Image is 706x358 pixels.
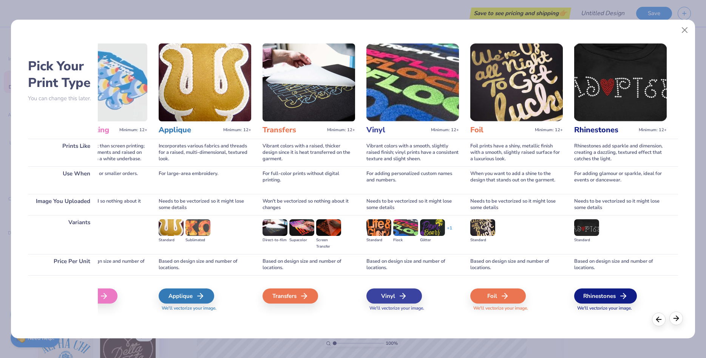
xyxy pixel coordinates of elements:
img: Foil [470,43,563,121]
div: Standard [366,237,391,243]
h3: Foil [470,125,532,135]
div: Applique [159,288,214,304]
div: Glitter [420,237,445,243]
div: Vinyl [366,288,422,304]
div: Based on design size and number of locations. [159,254,251,275]
h3: Applique [159,125,220,135]
div: For large-area embroidery. [159,166,251,194]
span: Minimum: 12+ [119,127,147,133]
div: Standard [470,237,495,243]
div: Needs to be vectorized so it might lose some details [159,194,251,215]
img: Applique [159,43,251,121]
span: Minimum: 12+ [535,127,563,133]
div: Flock [393,237,418,243]
img: Standard [574,219,599,236]
div: Based on design size and number of locations. [263,254,355,275]
span: Minimum: 12+ [327,127,355,133]
div: Needs to be vectorized so it might lose some details [366,194,459,215]
p: You can change this later. [28,95,98,102]
img: Glitter [420,219,445,236]
div: For adding personalized custom names and numbers. [366,166,459,194]
img: Sublimated [185,219,210,236]
div: Rhinestones add sparkle and dimension, creating a dazzling, textured effect that catches the light. [574,139,667,166]
img: Supacolor [289,219,314,236]
img: Screen Transfer [316,219,341,236]
div: Based on design size and number of locations. [470,254,563,275]
img: Direct-to-film [263,219,287,236]
img: Digital Printing [55,43,147,121]
div: Foil prints have a shiny, metallic finish with a smooth, slightly raised surface for a luxurious ... [470,139,563,166]
div: Won't be vectorized so nothing about it changes [263,194,355,215]
div: Use When [28,166,98,194]
div: Based on design size and number of locations. [366,254,459,275]
div: When you want to add a shine to the design that stands out on the garment. [470,166,563,194]
div: Standard [574,237,599,243]
div: Supacolor [289,237,314,243]
div: Needs to be vectorized so it might lose some details [470,194,563,215]
img: Transfers [263,43,355,121]
div: Variants [28,215,98,254]
img: Flock [393,219,418,236]
div: Standard [159,237,184,243]
div: Foil [470,288,526,304]
span: We'll vectorize your image. [470,305,563,312]
div: Needs to be vectorized so it might lose some details [574,194,667,215]
div: Vibrant colors with a raised, thicker design since it is heat transferred on the garment. [263,139,355,166]
div: Direct-to-film [263,237,287,243]
div: Won't be vectorized so nothing about it changes [55,194,147,215]
div: Price Per Unit [28,254,98,275]
img: Standard [470,219,495,236]
span: We'll vectorize your image. [366,305,459,312]
span: Minimum: 12+ [431,127,459,133]
div: For full-color prints without digital printing. [263,166,355,194]
img: Vinyl [366,43,459,121]
button: Close [678,23,692,37]
span: Minimum: 12+ [223,127,251,133]
span: We'll vectorize your image. [574,305,667,312]
div: Image You Uploaded [28,194,98,215]
img: Rhinestones [574,43,667,121]
span: Minimum: 12+ [639,127,667,133]
h3: Transfers [263,125,324,135]
div: Sublimated [185,237,210,243]
div: + 1 [447,225,452,238]
h2: Pick Your Print Type [28,58,98,91]
div: Transfers [263,288,318,304]
div: Inks are less vibrant than screen printing; smooth on light garments and raised on dark garments ... [55,139,147,166]
img: Standard [366,219,391,236]
div: Incorporates various fabrics and threads for a raised, multi-dimensional, textured look. [159,139,251,166]
div: Vibrant colors with a smooth, slightly raised finish; vinyl prints have a consistent texture and ... [366,139,459,166]
h3: Rhinestones [574,125,636,135]
h3: Vinyl [366,125,428,135]
div: For full-color prints or smaller orders. [55,166,147,194]
div: Screen Transfer [316,237,341,250]
div: For adding glamour or sparkle, ideal for events or dancewear. [574,166,667,194]
img: Standard [159,219,184,236]
div: Rhinestones [574,288,637,304]
div: Prints Like [28,139,98,166]
span: We'll vectorize your image. [159,305,251,312]
div: Based on design size and number of locations. [574,254,667,275]
div: Cost based on design size and number of locations. [55,254,147,275]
